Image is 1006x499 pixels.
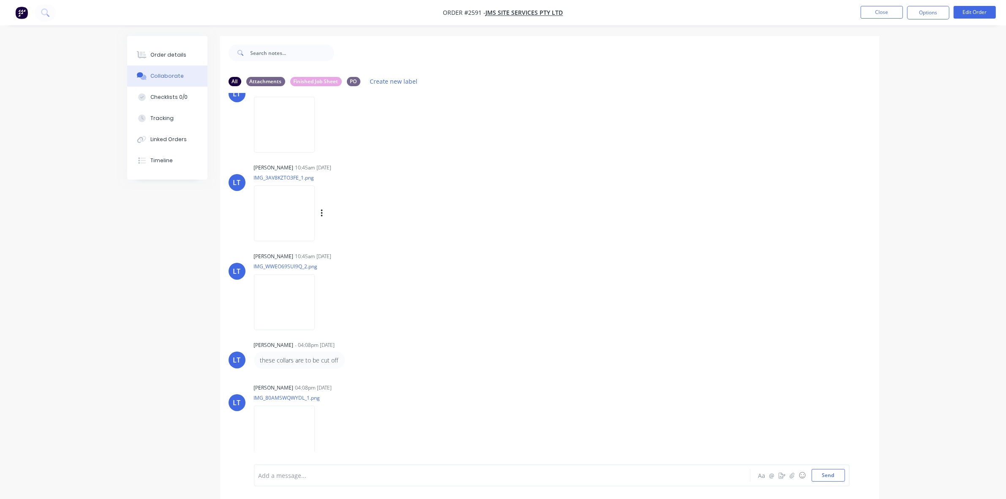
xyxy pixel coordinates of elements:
div: [PERSON_NAME] [254,341,294,349]
p: IMG_80AMSWQWYDL_1.png [254,394,323,401]
button: Close [861,6,903,19]
div: PO [347,77,360,86]
div: LT [233,355,241,365]
div: Finished Job Sheet [290,77,342,86]
button: Timeline [127,150,207,171]
div: 04:08pm [DATE] [295,384,332,392]
a: JMS Site Services Pty Ltd [486,9,563,17]
button: Collaborate [127,65,207,87]
button: ☺ [797,470,807,480]
div: LT [233,266,241,276]
div: 10:45am [DATE] [295,164,332,172]
input: Search notes... [251,44,334,61]
button: Edit Order [954,6,996,19]
div: All [229,77,241,86]
p: IMG_WWEO69SUI9Q_2.png [254,263,323,270]
div: [PERSON_NAME] [254,253,294,260]
button: Linked Orders [127,129,207,150]
button: Options [907,6,949,19]
div: Collaborate [150,72,184,80]
button: Checklists 0/0 [127,87,207,108]
button: Aa [757,470,767,480]
div: 10:45am [DATE] [295,253,332,260]
div: LT [233,398,241,408]
div: Order details [150,51,186,59]
div: LT [233,177,241,188]
div: Attachments [246,77,285,86]
button: Order details [127,44,207,65]
img: Factory [15,6,28,19]
span: Order #2591 - [443,9,486,17]
div: Linked Orders [150,136,187,143]
button: Send [812,469,845,482]
p: IMG_3AV8KZTO3FE_1.png [254,174,409,181]
button: Create new label [365,76,422,87]
div: [PERSON_NAME] [254,164,294,172]
div: - 04:08pm [DATE] [295,341,335,349]
div: Timeline [150,157,173,164]
button: @ [767,470,777,480]
div: [PERSON_NAME] [254,384,294,392]
div: Tracking [150,115,174,122]
div: LT [233,89,241,99]
div: these collars are to be cut off [260,356,338,365]
button: Tracking [127,108,207,129]
div: Checklists 0/0 [150,93,188,101]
